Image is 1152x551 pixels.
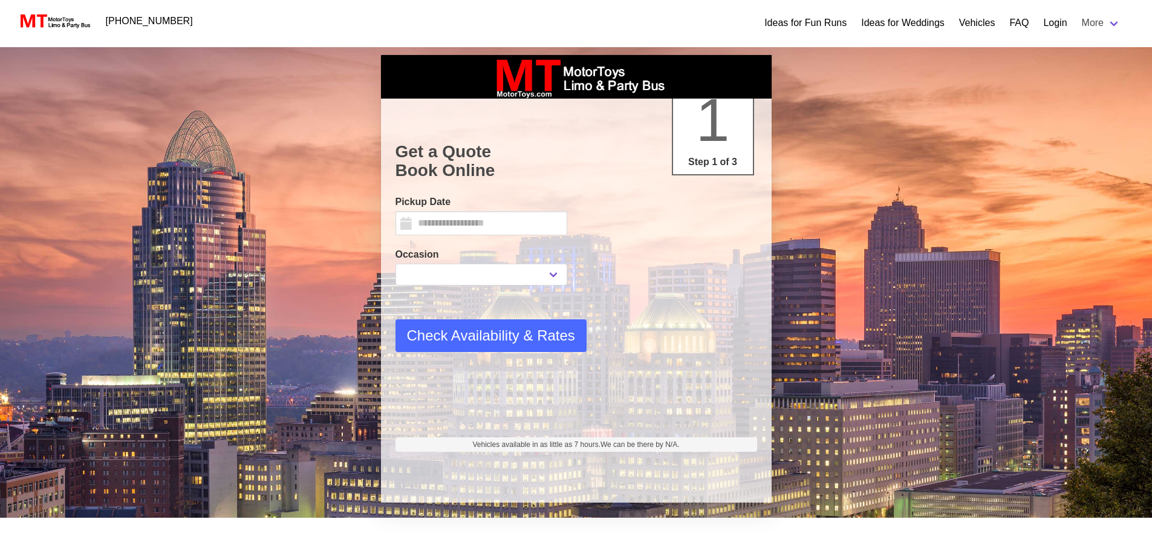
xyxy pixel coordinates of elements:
[1009,16,1029,30] a: FAQ
[1075,11,1128,35] a: More
[473,439,680,450] span: Vehicles available in as little as 7 hours.
[600,440,680,449] span: We can be there by N/A.
[764,16,847,30] a: Ideas for Fun Runs
[395,247,567,262] label: Occasion
[407,325,575,347] span: Check Availability & Rates
[99,9,200,33] a: [PHONE_NUMBER]
[17,13,91,30] img: MotorToys Logo
[486,55,667,99] img: box_logo_brand.jpeg
[678,155,748,169] p: Step 1 of 3
[395,195,567,209] label: Pickup Date
[861,16,945,30] a: Ideas for Weddings
[1043,16,1067,30] a: Login
[959,16,995,30] a: Vehicles
[395,142,757,180] h1: Get a Quote Book Online
[696,86,730,154] span: 1
[395,319,587,352] button: Check Availability & Rates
